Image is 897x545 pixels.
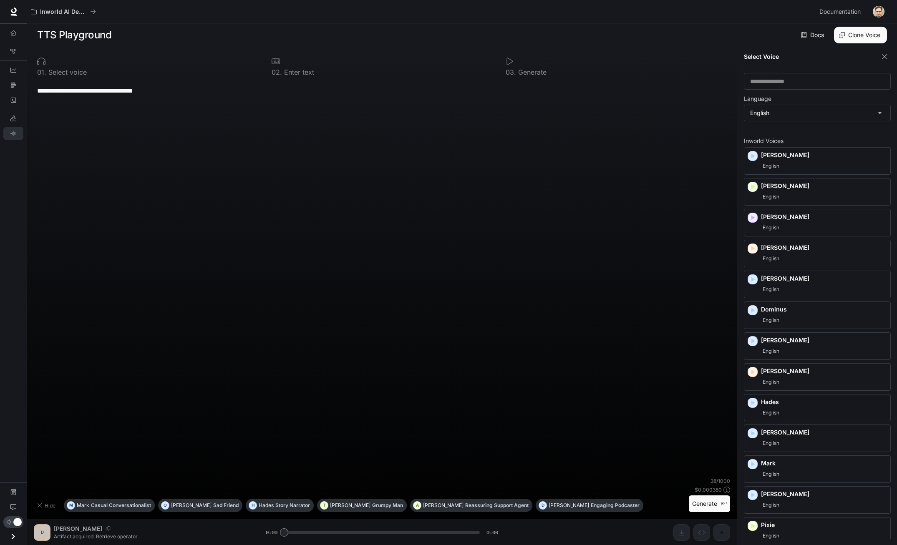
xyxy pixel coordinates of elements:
a: Documentation [816,3,867,20]
span: English [761,469,781,479]
a: Docs [799,27,827,43]
button: T[PERSON_NAME]Grumpy Man [317,499,407,512]
a: TTS Playground [3,127,23,140]
a: Documentation [3,485,23,499]
button: MMarkCasual Conversationalist [64,499,155,512]
h1: TTS Playground [37,27,111,43]
p: [PERSON_NAME] [761,490,887,498]
button: O[PERSON_NAME]Sad Friend [158,499,242,512]
a: LLM Playground [3,112,23,125]
p: Inworld Voices [744,138,891,144]
div: T [320,499,328,512]
p: [PERSON_NAME] [423,503,464,508]
button: HHadesStory Narrator [246,499,314,512]
img: User avatar [873,6,884,18]
button: Open drawer [4,528,23,545]
div: H [249,499,257,512]
button: Clone Voice [834,27,887,43]
p: Engaging Podcaster [591,503,640,508]
button: A[PERSON_NAME]Reassuring Support Agent [410,499,532,512]
span: English [761,438,781,448]
a: Overview [3,26,23,40]
p: Language [744,96,771,102]
p: Casual Conversationalist [91,503,151,508]
div: English [744,105,890,121]
span: English [761,192,781,202]
p: [PERSON_NAME] [761,151,887,159]
span: Dark mode toggle [13,517,22,526]
p: Select voice [46,69,87,75]
div: O [161,499,169,512]
p: Dominus [761,305,887,314]
span: English [761,315,781,325]
p: Grumpy Man [372,503,403,508]
p: Hades [259,503,274,508]
p: [PERSON_NAME] [761,367,887,375]
button: User avatar [870,3,887,20]
p: [PERSON_NAME] [761,274,887,283]
p: [PERSON_NAME] [761,182,887,190]
p: [PERSON_NAME] [761,336,887,344]
p: Sad Friend [213,503,239,508]
span: English [761,531,781,541]
span: English [761,346,781,356]
span: Documentation [819,7,861,17]
a: Feedback [3,500,23,514]
p: [PERSON_NAME] [549,503,589,508]
span: English [761,254,781,264]
p: Inworld AI Demos [40,8,87,15]
a: Traces [3,78,23,92]
p: ⌘⏎ [721,501,727,506]
span: English [761,223,781,233]
div: D [539,499,547,512]
span: English [761,408,781,418]
p: Pixie [761,521,887,529]
div: A [413,499,421,512]
span: English [761,500,781,510]
p: 0 3 . [506,69,516,75]
p: Mark [761,459,887,467]
div: M [67,499,75,512]
p: [PERSON_NAME] [330,503,370,508]
p: 0 1 . [37,69,46,75]
a: Graph Registry [3,45,23,58]
p: Generate [516,69,547,75]
button: Generate⌘⏎ [689,495,730,512]
p: 38 / 1000 [711,477,730,485]
p: [PERSON_NAME] [761,244,887,252]
button: All workspaces [27,3,100,20]
span: English [761,161,781,171]
p: Hades [761,398,887,406]
p: Enter text [282,69,314,75]
p: $ 0.000380 [695,486,722,493]
button: D[PERSON_NAME]Engaging Podcaster [536,499,643,512]
p: 0 2 . [272,69,282,75]
span: English [761,377,781,387]
p: Mark [77,503,89,508]
p: Story Narrator [275,503,310,508]
p: [PERSON_NAME] [171,503,212,508]
a: Dashboards [3,63,23,77]
button: Hide [34,499,60,512]
a: Logs [3,93,23,107]
p: Reassuring Support Agent [465,503,529,508]
p: [PERSON_NAME] [761,428,887,437]
span: English [761,284,781,294]
p: [PERSON_NAME] [761,213,887,221]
